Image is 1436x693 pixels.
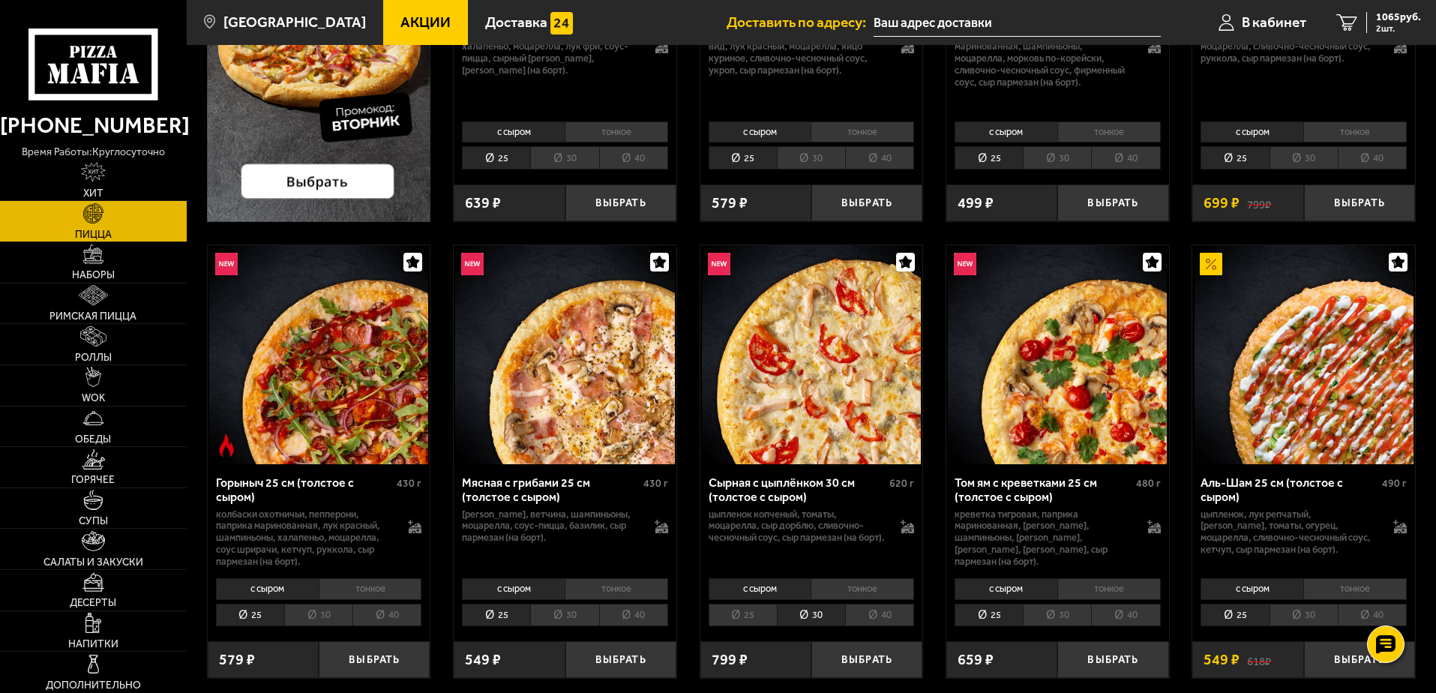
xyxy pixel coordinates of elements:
[1091,146,1160,169] li: 40
[1057,121,1161,142] li: тонкое
[462,508,640,544] p: [PERSON_NAME], ветчина, шампиньоны, моцарелла, соус-пицца, базилик, сыр пармезан (на борт).
[1201,508,1378,556] p: цыпленок, лук репчатый, [PERSON_NAME], томаты, огурец, моцарелла, сливочно-чесночный соус, кетчуп...
[216,578,319,599] li: с сыром
[811,121,914,142] li: тонкое
[845,604,914,627] li: 40
[948,245,1167,464] img: Том ям с креветками 25 см (толстое с сыром)
[1201,146,1269,169] li: 25
[530,604,598,627] li: 30
[72,270,115,280] span: Наборы
[712,652,748,667] span: 799 ₽
[811,641,922,678] button: Выбрать
[400,15,451,29] span: Акции
[461,253,484,275] img: Новинка
[955,475,1132,504] div: Том ям с креветками 25 см (толстое с сыром)
[49,311,136,322] span: Римская пицца
[874,9,1161,37] input: Ваш адрес доставки
[1247,196,1271,211] s: 799 ₽
[462,604,530,627] li: 25
[75,352,112,363] span: Роллы
[1057,641,1168,678] button: Выбрать
[700,245,923,464] a: НовинкаСырная с цыплёнком 30 см (толстое с сыром)
[955,604,1023,627] li: 25
[565,641,676,678] button: Выбрать
[83,188,103,199] span: Хит
[43,557,143,568] span: Салаты и закуски
[777,604,845,627] li: 30
[462,578,565,599] li: с сыром
[709,475,886,504] div: Сырная с цыплёнком 30 см (толстое с сыром)
[1338,604,1407,627] li: 40
[955,508,1132,568] p: креветка тигровая, паприка маринованная, [PERSON_NAME], шампиньоны, [PERSON_NAME], [PERSON_NAME],...
[1247,652,1271,667] s: 618 ₽
[1382,477,1407,490] span: 490 г
[709,28,886,76] p: колбаски охотничьи, куриная грудка су-вид, лук красный, моцарелла, яйцо куриное, сливочно-чесночн...
[565,578,668,599] li: тонкое
[889,477,914,490] span: 620 г
[209,245,428,464] img: Горыныч 25 см (толстое с сыром)
[1270,146,1338,169] li: 30
[454,245,676,464] a: НовинкаМясная с грибами 25 см (толстое с сыром)
[1338,146,1407,169] li: 40
[1192,245,1415,464] a: АкционныйАль-Шам 25 см (толстое с сыром)
[462,28,640,76] p: фарш болоньезе, пепперони, халапеньо, моцарелла, лук фри, соус-пицца, сырный [PERSON_NAME], [PERS...
[462,475,640,504] div: Мясная с грибами 25 см (толстое с сыром)
[958,652,994,667] span: 659 ₽
[485,15,547,29] span: Доставка
[70,598,116,608] span: Десерты
[709,508,886,544] p: цыпленок копченый, томаты, моцарелла, сыр дорблю, сливочно-чесночный соус, сыр пармезан (на борт).
[946,245,1169,464] a: НовинкаТом ям с креветками 25 см (толстое с сыром)
[708,253,730,275] img: Новинка
[709,578,811,599] li: с сыром
[777,146,845,169] li: 30
[284,604,352,627] li: 30
[82,393,105,403] span: WOK
[643,477,668,490] span: 430 г
[465,196,501,211] span: 639 ₽
[1303,121,1407,142] li: тонкое
[75,229,112,240] span: Пицца
[811,578,914,599] li: тонкое
[1270,604,1338,627] li: 30
[599,604,668,627] li: 40
[208,245,430,464] a: НовинкаОстрое блюдоГорыныч 25 см (толстое с сыром)
[75,434,111,445] span: Обеды
[455,245,674,464] img: Мясная с грибами 25 см (толстое с сыром)
[1242,15,1306,29] span: В кабинет
[1023,146,1091,169] li: 30
[1304,641,1415,678] button: Выбрать
[1195,245,1414,464] img: Аль-Шам 25 см (толстое с сыром)
[702,245,921,464] img: Сырная с цыплёнком 30 см (толстое с сыром)
[223,15,366,29] span: [GEOGRAPHIC_DATA]
[1201,121,1303,142] li: с сыром
[46,680,141,691] span: Дополнительно
[462,121,565,142] li: с сыром
[352,604,421,627] li: 40
[397,477,421,490] span: 430 г
[465,652,501,667] span: 549 ₽
[550,12,573,34] img: 15daf4d41897b9f0e9f617042186c801.svg
[954,253,976,275] img: Новинка
[530,146,598,169] li: 30
[1201,578,1303,599] li: с сыром
[1376,12,1421,22] span: 1065 руб.
[955,121,1057,142] li: с сыром
[1376,24,1421,33] span: 2 шт.
[811,184,922,221] button: Выбрать
[219,652,255,667] span: 579 ₽
[955,28,1132,88] p: ветчина, корнишоны, паприка маринованная, шампиньоны, моцарелла, морковь по-корейски, сливочно-че...
[874,9,1161,37] span: проспект Просвещения, 84к1, подъезд 6
[565,121,668,142] li: тонкое
[599,146,668,169] li: 40
[215,434,238,457] img: Острое блюдо
[1057,184,1168,221] button: Выбрать
[845,146,914,169] li: 40
[1201,604,1269,627] li: 25
[709,604,777,627] li: 25
[1091,604,1160,627] li: 40
[1204,652,1240,667] span: 549 ₽
[709,146,777,169] li: 25
[709,121,811,142] li: с сыром
[216,475,394,504] div: Горыныч 25 см (толстое с сыром)
[71,475,115,485] span: Горячее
